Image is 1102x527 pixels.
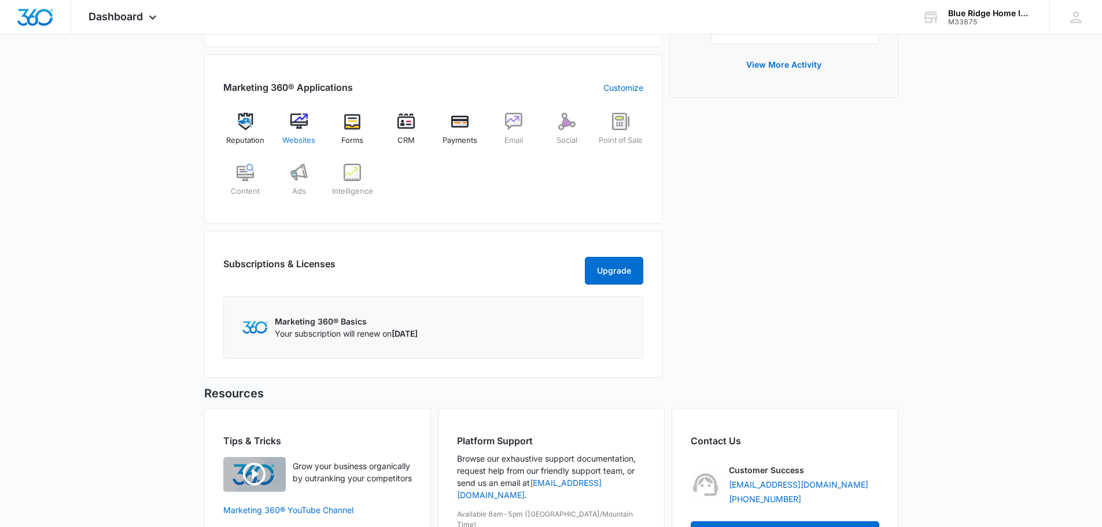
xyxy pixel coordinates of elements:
h5: Resources [204,385,898,402]
span: Dashboard [89,10,143,23]
img: Quick Overview Video [223,457,286,492]
div: account name [948,9,1033,18]
a: Intelligence [330,164,375,205]
span: Email [504,135,523,146]
h2: Platform Support [457,434,646,448]
img: Marketing 360 Logo [242,321,268,333]
a: Customize [603,82,643,94]
span: Payments [443,135,477,146]
span: Intelligence [332,186,373,197]
span: Social [556,135,577,146]
a: Content [223,164,268,205]
a: Payments [438,113,482,154]
a: Point of Sale [599,113,643,154]
span: CRM [397,135,415,146]
img: Customer Success [691,470,721,500]
h2: Subscriptions & Licenses [223,257,336,280]
button: Upgrade [585,257,643,285]
a: CRM [384,113,429,154]
a: Forms [330,113,375,154]
a: Reputation [223,113,268,154]
a: Ads [277,164,321,205]
a: Social [545,113,589,154]
a: Websites [277,113,321,154]
span: Reputation [226,135,264,146]
p: Grow your business organically by outranking your competitors [293,460,412,484]
span: Forms [341,135,363,146]
a: [EMAIL_ADDRESS][DOMAIN_NAME] [729,478,868,491]
p: Your subscription will renew on [275,327,418,340]
h2: Tips & Tricks [223,434,412,448]
div: account id [948,18,1033,26]
span: Websites [282,135,315,146]
span: Ads [292,186,306,197]
span: [DATE] [392,329,418,338]
span: Content [231,186,260,197]
button: View More Activity [735,51,833,79]
a: Marketing 360® YouTube Channel [223,504,412,516]
a: [PHONE_NUMBER] [729,493,801,505]
h2: Marketing 360® Applications [223,80,353,94]
a: Email [491,113,536,154]
p: Browse our exhaustive support documentation, request help from our friendly support team, or send... [457,452,646,501]
p: Marketing 360® Basics [275,315,418,327]
span: Point of Sale [599,135,643,146]
p: Customer Success [729,464,804,476]
h2: Contact Us [691,434,879,448]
